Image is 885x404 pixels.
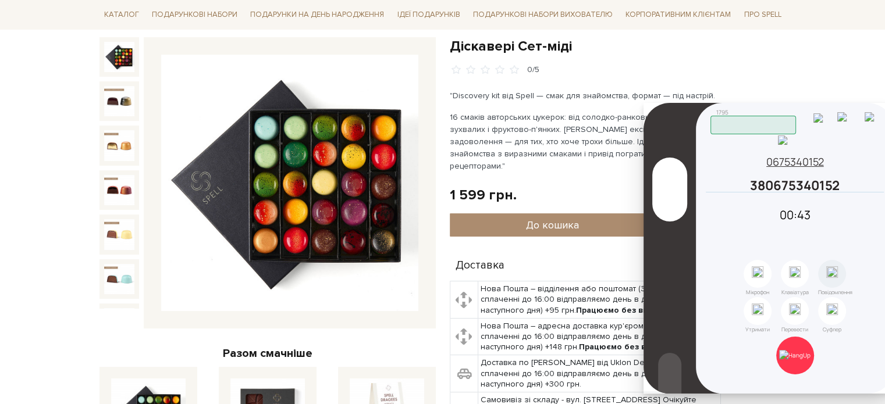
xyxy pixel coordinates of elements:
a: Ідеї подарунків [392,6,464,24]
img: Діскавері Сет-міді [104,42,134,72]
img: Діскавері Сет-міді [161,55,418,312]
img: Діскавері Сет-міді [104,86,134,116]
a: Каталог [99,6,144,24]
div: 1 599 грн. [450,186,517,204]
a: Корпоративним клієнтам [621,5,735,24]
a: Подарункові набори [147,6,242,24]
img: Діскавері Сет-міді [104,219,134,249]
img: Діскавері Сет-міді [104,308,134,338]
a: Про Spell [739,6,786,24]
td: Доставка по [PERSON_NAME] від Uklon Delivery (Замовлення сплаченні до 16:00 відправляємо день в д... [478,355,720,392]
img: Діскавері Сет-міді [104,175,134,205]
div: Разом смачніше [99,346,436,361]
b: Працюємо без вихідних. [576,305,675,315]
a: Подарунки на День народження [246,6,389,24]
p: "Discovery kit від Spell — смак для знайомства, формат — під настрій. [450,90,723,102]
div: 0/5 [527,65,539,76]
td: Нова Пошта – адресна доставка кур'єром (Замовлення сплаченні до 16:00 відправляємо день в день, п... [478,318,720,355]
td: Нова Пошта – відділення або поштомат (Замовлення сплаченні до 16:00 відправляємо день в день, піс... [478,281,720,319]
span: До кошика [526,219,579,231]
a: Подарункові набори вихователю [468,5,617,24]
h1: Діскавері Сет-міді [450,37,786,55]
p: 16 смаків авторських цукерок: від солодко-ранкових до сирно-зухвалих і фруктово-п'янких. [PERSON_... [450,111,723,172]
button: До кошика [450,213,656,237]
img: Діскавері Сет-міді [104,130,134,160]
img: Діскавері Сет-міді [104,264,134,294]
b: Працюємо без вихідних. [579,342,678,352]
span: Доставка [456,260,504,271]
